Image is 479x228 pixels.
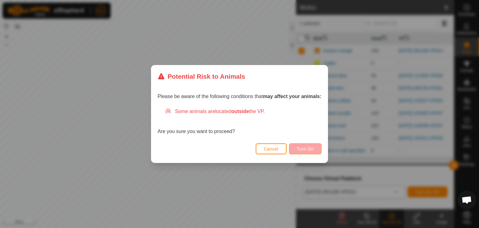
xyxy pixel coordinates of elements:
[157,72,245,81] div: Potential Risk to Animals
[289,143,322,154] button: Turn On
[157,108,322,135] div: Are you sure you want to proceed?
[256,143,287,154] button: Cancel
[231,109,249,114] strong: outside
[215,109,265,114] span: located the VP.
[297,146,314,151] span: Turn On
[457,191,476,209] div: Open chat
[263,94,322,99] strong: may affect your animals:
[264,146,278,151] span: Cancel
[165,108,322,115] div: Some animals are
[157,94,322,99] span: Please be aware of the following conditions that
